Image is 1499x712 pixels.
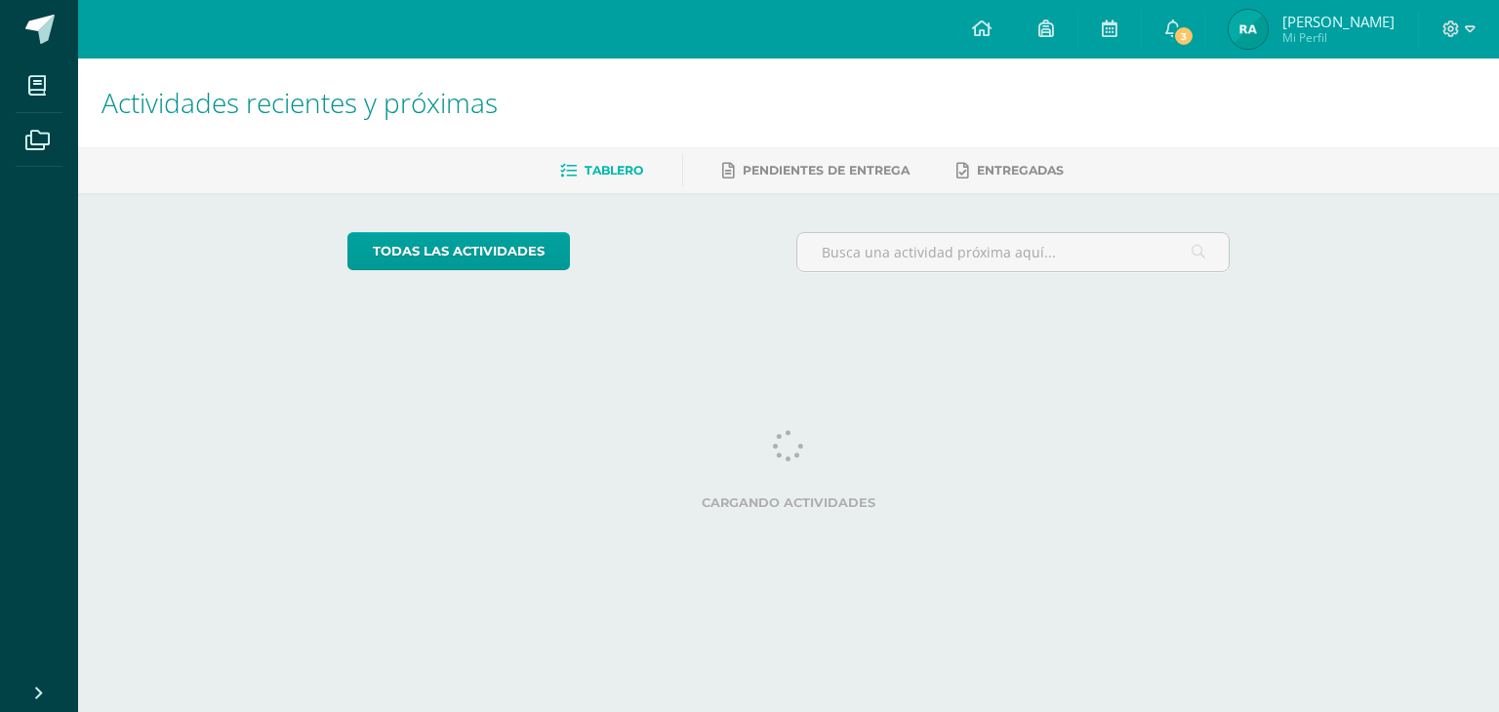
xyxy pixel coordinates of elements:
[560,155,643,186] a: Tablero
[1173,25,1195,47] span: 3
[797,233,1230,271] input: Busca una actividad próxima aquí...
[347,495,1231,510] label: Cargando actividades
[585,163,643,178] span: Tablero
[956,155,1064,186] a: Entregadas
[1282,12,1395,31] span: [PERSON_NAME]
[1282,29,1395,46] span: Mi Perfil
[722,155,910,186] a: Pendientes de entrega
[743,163,910,178] span: Pendientes de entrega
[101,84,498,121] span: Actividades recientes y próximas
[347,232,570,270] a: todas las Actividades
[977,163,1064,178] span: Entregadas
[1229,10,1268,49] img: 0737a3b2d64831eadad20261ff3a3507.png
